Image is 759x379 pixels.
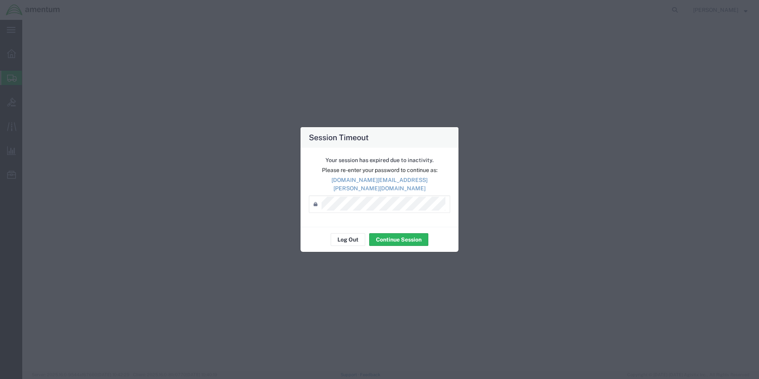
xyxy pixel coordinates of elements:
h4: Session Timeout [309,131,369,143]
button: Continue Session [369,233,428,246]
p: Please re-enter your password to continue as: [309,166,450,174]
p: [DOMAIN_NAME][EMAIL_ADDRESS][PERSON_NAME][DOMAIN_NAME] [309,176,450,193]
p: Your session has expired due to inactivity. [309,156,450,164]
button: Log Out [331,233,365,246]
